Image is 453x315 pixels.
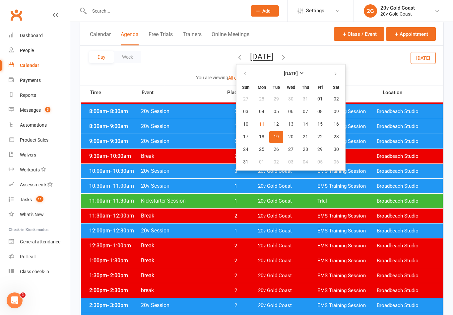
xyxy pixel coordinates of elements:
span: 2 [218,153,253,159]
button: Calendar [90,31,111,45]
span: Break [141,272,219,279]
span: 11 [259,122,264,127]
span: Location [383,90,443,95]
div: 20v Gold Coast [380,11,415,17]
div: Tasks [20,197,32,202]
button: 12 [269,118,283,130]
div: General attendance [20,239,60,244]
div: Messages [20,107,41,113]
iframe: Intercom live chat [7,292,23,308]
span: 20v Gold Coast [258,168,317,174]
span: Break [141,213,219,219]
span: 03 [243,109,248,114]
span: 20v Session [141,183,219,189]
button: 30 [284,93,298,105]
span: 15 [317,122,323,127]
span: 20v Session [141,168,219,174]
span: Settings [306,3,324,18]
a: Product Sales [9,133,70,148]
div: Reports [20,93,36,98]
button: Class / Event [334,27,384,41]
button: 04 [298,156,312,168]
span: 07 [303,109,308,114]
span: Broadbeach Studio [377,302,436,309]
span: 18 [259,134,264,140]
button: Appointment [386,27,436,41]
span: Add [262,8,271,14]
button: 13 [284,118,298,130]
button: 24 [237,144,254,156]
span: 20v Gold Coast [258,228,317,234]
span: 20v Session [141,108,219,114]
span: EMS Training Session [317,287,377,294]
span: - 1:30pm [107,257,128,264]
button: 26 [269,144,283,156]
span: 26 [274,147,279,152]
span: 20v Gold Coast [258,243,317,249]
a: Dashboard [9,28,70,43]
span: 01 [317,96,323,102]
small: Tuesday [273,85,280,90]
span: - 10:30am [110,168,134,174]
span: EMS Training Session [317,183,377,189]
div: Calendar [20,63,39,68]
div: What's New [20,212,44,217]
span: Places Left [222,90,257,95]
small: Thursday [302,85,309,90]
span: 25 [259,147,264,152]
span: EMS Training Session [317,228,377,234]
button: 03 [284,156,298,168]
button: 09 [328,106,345,118]
span: break [141,287,219,293]
span: EMS Training Session [317,302,377,309]
span: 04 [303,159,308,165]
span: 10:00am [88,168,141,174]
a: Clubworx [8,7,25,23]
span: 22 [317,134,323,140]
span: 0 [218,168,253,174]
button: 29 [269,93,283,105]
div: Class check-in [20,269,49,274]
span: 19 [274,134,279,140]
span: 8:30am [88,123,141,129]
span: 20v Gold Coast [258,183,317,189]
span: 31 [243,159,248,165]
span: 2 [218,273,253,279]
span: 2:30pm [88,302,141,308]
button: 02 [328,93,345,105]
span: - 9:00am [107,123,128,129]
a: What's New [9,207,70,222]
span: 9:00am [88,138,141,144]
span: 9:30am [88,153,141,159]
small: Saturday [333,85,339,90]
button: 16 [328,118,345,130]
span: - 1:00pm [110,242,131,249]
a: Roll call [9,249,70,264]
span: 2 [218,302,253,309]
button: 25 [255,144,269,156]
button: 31 [237,156,254,168]
span: 2 [218,258,253,264]
span: 20v Session [141,302,219,308]
span: 04 [259,109,264,114]
span: EMS Training Session [317,168,377,174]
span: 29 [317,147,323,152]
span: - 8:30am [107,108,128,114]
a: Assessments [9,177,70,192]
span: - 2:00pm [107,272,128,279]
button: 10 [237,118,254,130]
button: 27 [284,144,298,156]
button: 05 [313,156,327,168]
a: Reports [9,88,70,103]
span: 31 [303,96,308,102]
a: Calendar [9,58,70,73]
span: 06 [288,109,293,114]
span: Break [141,153,219,159]
span: 20v Gold Coast [258,302,317,309]
small: Monday [258,85,266,90]
a: Class kiosk mode [9,264,70,279]
span: 1 [218,123,253,130]
span: Kickstarter Session [141,198,219,204]
span: 0 [218,138,253,145]
span: 2 [218,108,253,115]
